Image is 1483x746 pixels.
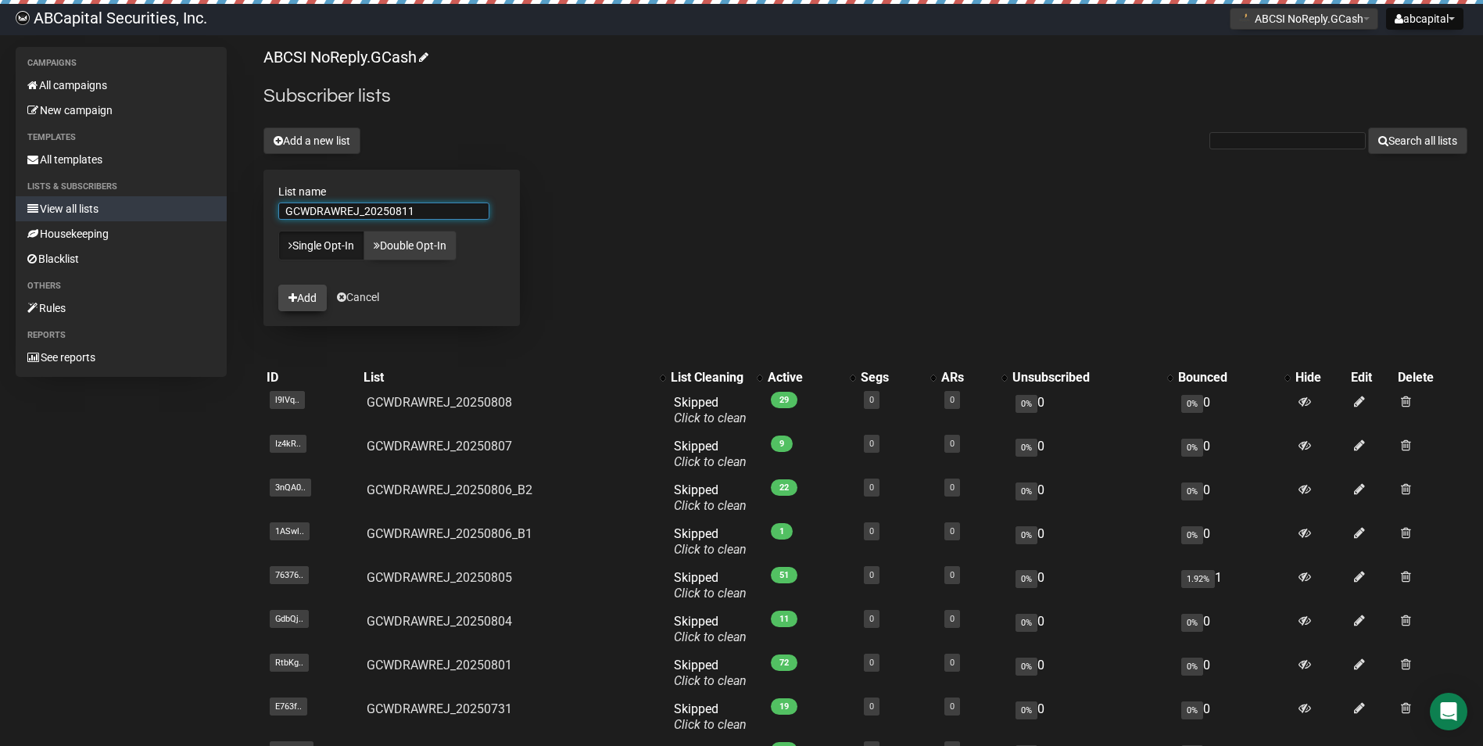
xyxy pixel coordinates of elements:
[674,482,747,513] span: Skipped
[1398,370,1464,386] div: Delete
[16,345,227,370] a: See reports
[16,221,227,246] a: Housekeeping
[1016,658,1037,676] span: 0%
[16,147,227,172] a: All templates
[16,73,227,98] a: All campaigns
[1016,526,1037,544] span: 0%
[367,526,532,541] a: GCWDRAWREJ_20250806_B1
[950,658,955,668] a: 0
[950,395,955,405] a: 0
[1016,614,1037,632] span: 0%
[1292,367,1348,389] th: Hide: No sort applied, sorting is disabled
[1009,651,1175,695] td: 0
[267,370,357,386] div: ID
[364,231,457,260] a: Double Opt-In
[768,370,842,386] div: Active
[367,614,512,629] a: GCWDRAWREJ_20250804
[278,231,364,260] a: Single Opt-In
[1009,476,1175,520] td: 0
[16,326,227,345] li: Reports
[1181,395,1203,413] span: 0%
[1175,520,1292,564] td: 0
[858,367,938,389] th: Segs: No sort applied, activate to apply an ascending sort
[674,586,747,601] a: Click to clean
[1175,389,1292,432] td: 0
[16,277,227,296] li: Others
[1238,12,1251,24] img: 3.png
[367,570,512,585] a: GCWDRAWREJ_20250805
[861,370,922,386] div: Segs
[869,570,874,580] a: 0
[367,439,512,454] a: GCWDRAWREJ_20250807
[674,614,747,644] span: Skipped
[674,701,747,732] span: Skipped
[1009,432,1175,476] td: 0
[278,203,489,220] input: The name of your new list
[16,178,227,196] li: Lists & subscribers
[360,367,668,389] th: List: No sort applied, activate to apply an ascending sort
[771,567,797,583] span: 51
[16,296,227,321] a: Rules
[1175,367,1292,389] th: Bounced: No sort applied, activate to apply an ascending sort
[771,698,797,715] span: 19
[270,654,309,672] span: RtbKg..
[1009,520,1175,564] td: 0
[674,658,747,688] span: Skipped
[270,391,305,409] span: l9lVq..
[270,698,307,716] span: E763f..
[771,523,793,540] span: 1
[263,367,360,389] th: ID: No sort applied, sorting is disabled
[1175,564,1292,608] td: 1
[16,196,227,221] a: View all lists
[1368,127,1467,154] button: Search all lists
[364,370,652,386] div: List
[1175,608,1292,651] td: 0
[270,566,309,584] span: 76376..
[1430,693,1467,730] div: Open Intercom Messenger
[1175,695,1292,739] td: 0
[367,395,512,410] a: GCWDRAWREJ_20250808
[1386,8,1463,30] button: abcapital
[1175,432,1292,476] td: 0
[1009,367,1175,389] th: Unsubscribed: No sort applied, activate to apply an ascending sort
[1351,370,1392,386] div: Edit
[1181,614,1203,632] span: 0%
[1016,395,1037,413] span: 0%
[270,435,306,453] span: Iz4kR..
[1016,439,1037,457] span: 0%
[674,439,747,469] span: Skipped
[771,392,797,408] span: 29
[869,614,874,624] a: 0
[16,246,227,271] a: Blacklist
[668,367,765,389] th: List Cleaning: No sort applied, activate to apply an ascending sort
[674,570,747,601] span: Skipped
[674,498,747,513] a: Click to clean
[1348,367,1395,389] th: Edit: No sort applied, sorting is disabled
[1181,658,1203,676] span: 0%
[1181,439,1203,457] span: 0%
[16,98,227,123] a: New campaign
[869,658,874,668] a: 0
[950,570,955,580] a: 0
[1009,564,1175,608] td: 0
[1230,8,1378,30] button: ABCSI NoReply.GCash
[367,701,512,716] a: GCWDRAWREJ_20250731
[869,526,874,536] a: 0
[869,395,874,405] a: 0
[674,673,747,688] a: Click to clean
[1395,367,1467,389] th: Delete: No sort applied, sorting is disabled
[1016,482,1037,500] span: 0%
[950,526,955,536] a: 0
[950,614,955,624] a: 0
[270,610,309,628] span: GdbQj..
[367,482,532,497] a: GCWDRAWREJ_20250806_B2
[671,370,749,386] div: List Cleaning
[941,370,994,386] div: ARs
[278,185,505,199] label: List name
[1181,701,1203,719] span: 0%
[674,717,747,732] a: Click to clean
[16,11,30,25] img: 0909a262a49e84aed692647fa7ec25d0
[1175,651,1292,695] td: 0
[869,701,874,712] a: 0
[771,655,797,671] span: 72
